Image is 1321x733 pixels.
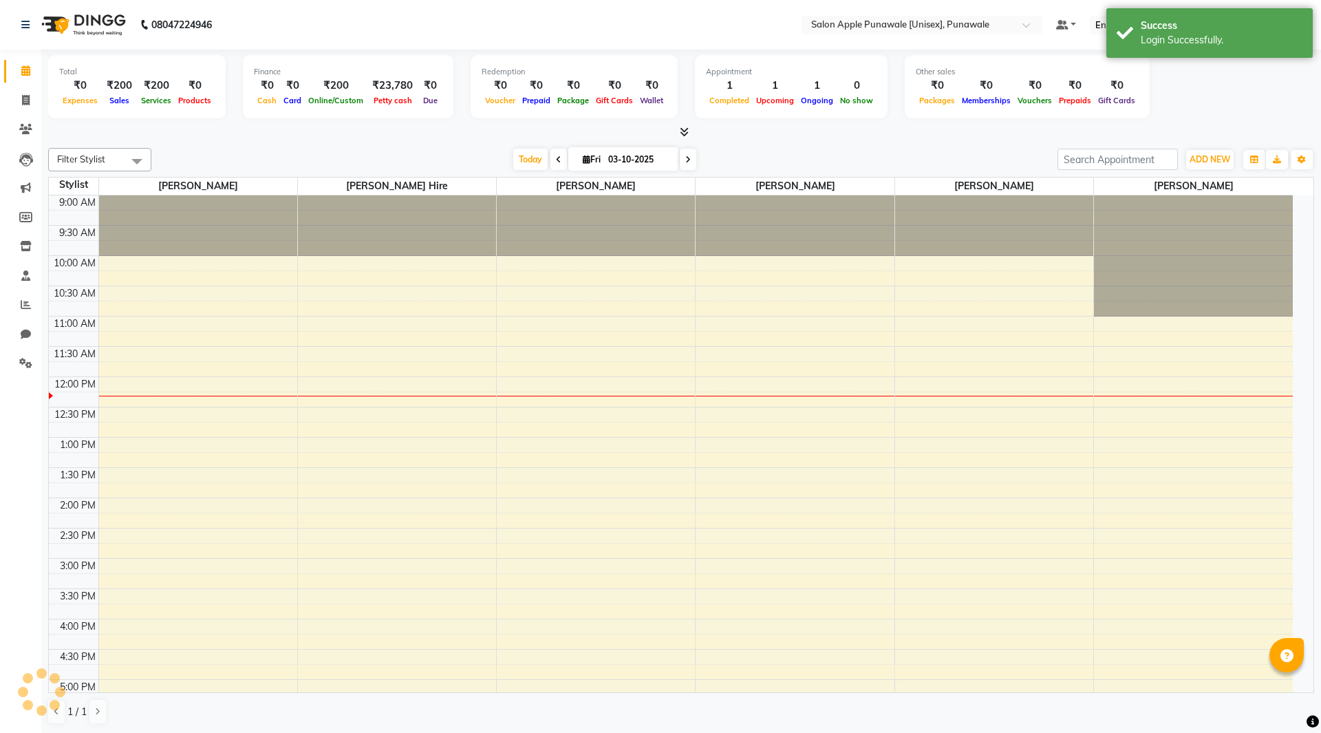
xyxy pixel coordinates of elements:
[57,619,98,634] div: 4:00 PM
[519,78,554,94] div: ₹0
[482,96,519,105] span: Voucher
[254,66,442,78] div: Finance
[51,286,98,301] div: 10:30 AM
[916,96,958,105] span: Packages
[1014,96,1055,105] span: Vouchers
[305,96,367,105] span: Online/Custom
[57,468,98,482] div: 1:30 PM
[958,78,1014,94] div: ₹0
[298,178,496,195] span: [PERSON_NAME] Hire
[57,650,98,664] div: 4:30 PM
[138,96,175,105] span: Services
[797,78,837,94] div: 1
[280,96,305,105] span: Card
[49,178,98,192] div: Stylist
[56,195,98,210] div: 9:00 AM
[1095,96,1139,105] span: Gift Cards
[513,149,548,170] span: Today
[636,96,667,105] span: Wallet
[579,154,604,164] span: Fri
[958,96,1014,105] span: Memberships
[1190,154,1230,164] span: ADD NEW
[1186,150,1234,169] button: ADD NEW
[59,66,215,78] div: Total
[837,78,877,94] div: 0
[1014,78,1055,94] div: ₹0
[1141,19,1302,33] div: Success
[59,78,101,94] div: ₹0
[51,347,98,361] div: 11:30 AM
[916,78,958,94] div: ₹0
[106,96,133,105] span: Sales
[636,78,667,94] div: ₹0
[1095,78,1139,94] div: ₹0
[57,559,98,573] div: 3:00 PM
[67,705,87,719] span: 1 / 1
[254,78,280,94] div: ₹0
[59,96,101,105] span: Expenses
[52,407,98,422] div: 12:30 PM
[592,78,636,94] div: ₹0
[51,317,98,331] div: 11:00 AM
[175,96,215,105] span: Products
[57,438,98,452] div: 1:00 PM
[554,78,592,94] div: ₹0
[57,498,98,513] div: 2:00 PM
[753,78,797,94] div: 1
[305,78,367,94] div: ₹200
[706,78,753,94] div: 1
[1055,78,1095,94] div: ₹0
[696,178,894,195] span: [PERSON_NAME]
[367,78,418,94] div: ₹23,780
[418,78,442,94] div: ₹0
[1141,33,1302,47] div: Login Successfully.
[35,6,129,44] img: logo
[837,96,877,105] span: No show
[753,96,797,105] span: Upcoming
[99,178,297,195] span: [PERSON_NAME]
[604,149,673,170] input: 2025-10-03
[280,78,305,94] div: ₹0
[482,66,667,78] div: Redemption
[706,66,877,78] div: Appointment
[254,96,280,105] span: Cash
[56,226,98,240] div: 9:30 AM
[52,377,98,392] div: 12:00 PM
[1094,178,1293,195] span: [PERSON_NAME]
[138,78,175,94] div: ₹200
[1055,96,1095,105] span: Prepaids
[1057,149,1178,170] input: Search Appointment
[51,256,98,270] div: 10:00 AM
[175,78,215,94] div: ₹0
[706,96,753,105] span: Completed
[916,66,1139,78] div: Other sales
[57,589,98,604] div: 3:30 PM
[57,153,105,164] span: Filter Stylist
[57,529,98,543] div: 2:30 PM
[519,96,554,105] span: Prepaid
[57,680,98,694] div: 5:00 PM
[420,96,441,105] span: Due
[101,78,138,94] div: ₹200
[151,6,212,44] b: 08047224946
[895,178,1093,195] span: [PERSON_NAME]
[482,78,519,94] div: ₹0
[497,178,695,195] span: [PERSON_NAME]
[797,96,837,105] span: Ongoing
[554,96,592,105] span: Package
[370,96,416,105] span: Petty cash
[592,96,636,105] span: Gift Cards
